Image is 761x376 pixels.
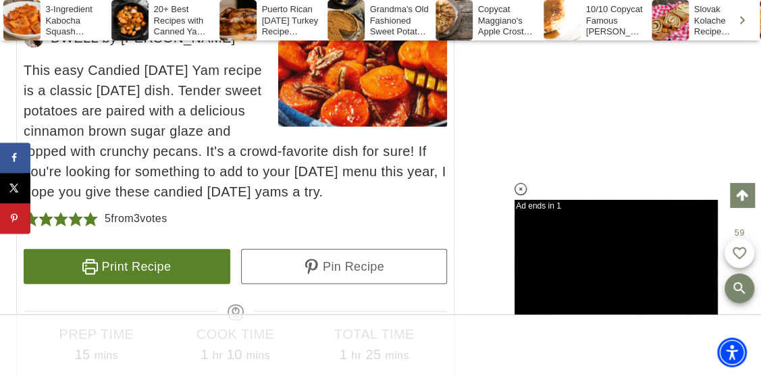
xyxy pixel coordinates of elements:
[68,209,83,229] span: Rate this recipe 4 out of 5 stars
[23,156,88,163] span: [GEOGRAPHIC_DATA]
[105,213,111,224] span: 5
[26,1,177,127] iframe: advertisement
[152,151,189,159] span: See More
[20,133,182,146] span: Click Here for More Information
[241,249,448,284] a: Pin Recipe
[5,156,21,163] span: Ad by
[515,200,717,314] iframe: Advertisement
[53,209,68,229] span: Rate this recipe 3 out of 5 stars
[273,329,489,362] iframe: Advertisement
[717,338,747,367] div: Accessibility Menu
[5,96,197,127] span: 4 Amazing Theme Parks. 1 Incredible Vacation.
[24,60,447,202] span: This easy Candied [DATE] Yam recipe is a classic [DATE] dish. Tender sweet potatoes are paired wi...
[730,183,754,207] a: Scroll to top
[105,209,167,229] div: from votes
[23,156,48,163] span: Sponsor
[134,213,140,224] span: 3
[24,249,230,284] a: Print Recipe
[24,209,38,229] span: Rate this recipe 1 out of 5 stars
[83,209,98,229] span: Rate this recipe 5 out of 5 stars
[38,209,53,229] span: Rate this recipe 2 out of 5 stars
[5,132,197,147] span: Universal Orlando's fourth theme park, Universal Epic Universe, is now open.
[145,151,189,159] span: Learn More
